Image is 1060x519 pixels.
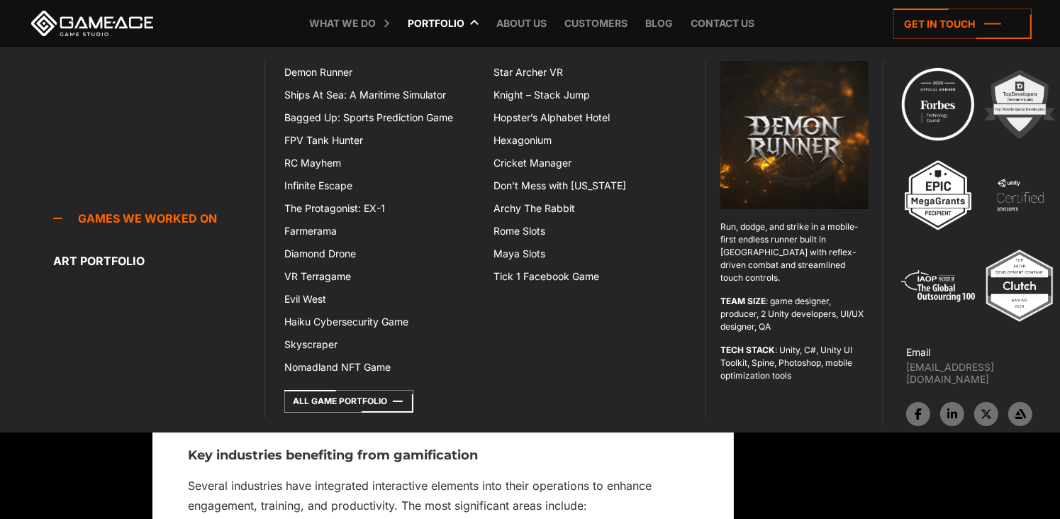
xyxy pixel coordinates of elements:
a: Rome Slots [485,220,694,242]
a: Star Archer VR [485,61,694,84]
a: Demon Runner [276,61,485,84]
p: : Unity, C#, Unity UI Toolkit, Spine, Photoshop, mobile optimization tools [720,344,869,382]
p: Run, dodge, and strike in a mobile-first endless runner built in [GEOGRAPHIC_DATA] with reflex-dr... [720,221,869,284]
strong: TECH STACK [720,345,775,355]
a: Archy The Rabbit [485,197,694,220]
a: The Protagonist: EX-1 [276,197,485,220]
a: Cricket Manager [485,152,694,174]
img: Demon runner logo [720,61,869,209]
a: Knight – Stack Jump [485,84,694,106]
img: Top ar vr development company gaming 2025 game ace [981,247,1059,325]
a: Farmerama [276,220,485,242]
a: Bagged Up: Sports Prediction Game [276,106,485,129]
img: 3 [899,156,977,234]
a: Ships At Sea: A Maritime Simulator [276,84,485,106]
img: 5 [899,247,977,325]
a: Get in touch [893,9,1032,39]
a: VR Terragame [276,265,485,288]
a: Hexagonium [485,129,694,152]
p: Several industries have integrated interactive elements into their operations to enhance engageme... [188,476,698,516]
a: All Game Portfolio [284,390,413,413]
h3: Key industries benefiting from gamification [188,449,698,463]
a: Diamond Drone [276,242,485,265]
a: [EMAIL_ADDRESS][DOMAIN_NAME] [906,361,1060,385]
a: Skyscraper [276,333,485,356]
a: Games we worked on [53,204,264,233]
img: Technology council badge program ace 2025 game ace [899,65,977,143]
a: Haiku Cybersecurity Game [276,311,485,333]
strong: Email [906,346,930,358]
img: 4 [981,156,1059,234]
a: Evil West [276,288,485,311]
a: Maya Slots [485,242,694,265]
a: Nomadland NFT Game [276,356,485,379]
a: Art portfolio [53,247,264,275]
strong: TEAM SIZE [720,296,766,306]
a: Infinite Escape [276,174,485,197]
a: Hopster’s Alphabet Hotel [485,106,694,129]
img: 2 [981,65,1059,143]
a: Don’t Mess with [US_STATE] [485,174,694,197]
a: RC Mayhem [276,152,485,174]
a: Tick 1 Facebook Game [485,265,694,288]
p: : game designer, producer, 2 Unity developers, UI/UX designer, QA [720,295,869,333]
a: FPV Tank Hunter [276,129,485,152]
